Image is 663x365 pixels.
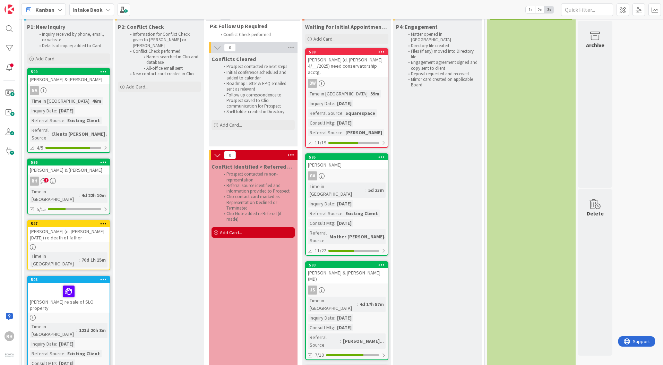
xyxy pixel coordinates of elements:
div: Referral Source [308,333,340,349]
div: Consult Mtg [308,119,334,127]
li: Prospect contacted re non-representation [220,171,294,183]
div: Archive [586,41,604,49]
div: JS [306,286,388,295]
div: Inquiry Date [30,107,56,114]
div: [PERSON_NAME] (d. [PERSON_NAME] 4/__/2025) need conservatorship acctg. [306,55,388,77]
div: 599 [28,69,110,75]
span: P2: Conflict Check [118,23,164,30]
li: All-office email sent [126,66,200,71]
div: Delete [587,209,604,218]
li: Shell folder created in Directory [220,109,294,114]
span: 0 [224,43,236,52]
div: 599[PERSON_NAME] & [PERSON_NAME] [28,69,110,84]
div: 596 [28,159,110,165]
div: GA [30,86,39,95]
span: Kanban [35,6,54,14]
div: 5d 23m [367,186,386,194]
div: Referral Source [308,129,343,136]
b: Intake Desk [72,6,103,13]
span: 4/5 [37,144,43,152]
div: 595 [306,154,388,160]
span: 3x [544,6,554,13]
li: Follow up correspondence to Prospect saved to Clio communication for Prospect [220,92,294,109]
span: : [56,107,57,114]
div: 593 [309,263,388,268]
div: [PERSON_NAME] [306,160,388,169]
span: : [334,314,335,322]
span: : [49,130,50,138]
span: : [343,210,344,217]
div: BW [306,79,388,88]
div: [DATE] [57,340,75,348]
div: GA [308,171,317,180]
div: 4d 22h 10m [80,192,107,199]
span: 0 [224,151,236,159]
div: 588 [306,49,388,55]
div: [PERSON_NAME] & [PERSON_NAME] [28,75,110,84]
div: 588[PERSON_NAME] (d. [PERSON_NAME] 4/__/2025) need conservatorship acctg. [306,49,388,77]
span: 11/22 [315,247,326,254]
li: Mirror card created on applicable Board [404,77,478,88]
li: Initial conference scheduled and added to calendar [220,70,294,81]
div: [DATE] [335,219,353,227]
div: Clients [PERSON_NAME] ... [50,130,112,138]
div: 599 [31,69,110,74]
img: Visit kanbanzone.com [5,5,14,14]
div: 595[PERSON_NAME] [306,154,388,169]
div: 59m [369,90,381,97]
div: 596 [31,160,110,165]
span: : [76,326,77,334]
li: Clio contact card marked as Representation Declined or Terminated [220,194,294,211]
li: Conflict Check performed [126,49,200,54]
div: [PERSON_NAME] [344,129,384,136]
li: Details of inquiry added to Card [35,43,109,49]
span: : [334,100,335,107]
div: 593 [306,262,388,268]
div: [PERSON_NAME] re sale of SLO property [28,283,110,313]
li: New contact card created in Clio [126,71,200,77]
span: Add Card... [35,56,58,62]
div: [PERSON_NAME] & [PERSON_NAME] (MD) [306,268,388,283]
div: BW [308,79,317,88]
div: Existing Client [344,210,380,217]
span: : [343,109,344,117]
span: : [64,350,66,357]
li: Inquiry received by phone, email, or website [35,32,109,43]
div: Time in [GEOGRAPHIC_DATA] [30,97,89,105]
div: [PERSON_NAME] (d. [PERSON_NAME] [DATE]) re death of father [28,227,110,242]
div: 508 [31,277,110,282]
div: Referral Source [308,229,327,244]
div: Time in [GEOGRAPHIC_DATA] [308,90,368,97]
li: Files (if any) moved into Directory file [404,49,478,60]
div: Inquiry Date [30,340,56,348]
li: Names searched in Clio and database [126,54,200,66]
div: GA [28,86,110,95]
div: RH [28,177,110,186]
div: 588 [309,50,388,54]
div: 596[PERSON_NAME] & [PERSON_NAME] [28,159,110,175]
span: : [334,200,335,207]
div: [DATE] [335,314,353,322]
div: [DATE] [335,100,353,107]
div: Consult Mtg [308,324,334,331]
div: 121d 20h 8m [77,326,107,334]
span: : [340,337,341,345]
li: Matter opened in [GEOGRAPHIC_DATA] [404,32,478,43]
span: P4: Engagement [396,23,438,30]
span: Support [15,1,32,9]
div: Referral Source [30,117,64,124]
span: 1x [526,6,535,13]
span: P3: Follow Up Required [210,23,291,29]
li: Engagement agreement signed and copy sent to client [404,60,478,71]
li: Prospect contacted re next steps [220,64,294,69]
div: 547 [31,221,110,226]
div: Inquiry Date [308,200,334,207]
span: : [334,219,335,227]
div: 4d 17h 57m [358,300,386,308]
div: Time in [GEOGRAPHIC_DATA] [308,182,365,198]
div: 595 [309,155,388,160]
div: Squarespace [344,109,377,117]
span: 5/15 [37,206,46,213]
div: Time in [GEOGRAPHIC_DATA] [30,323,76,338]
span: : [327,233,328,240]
